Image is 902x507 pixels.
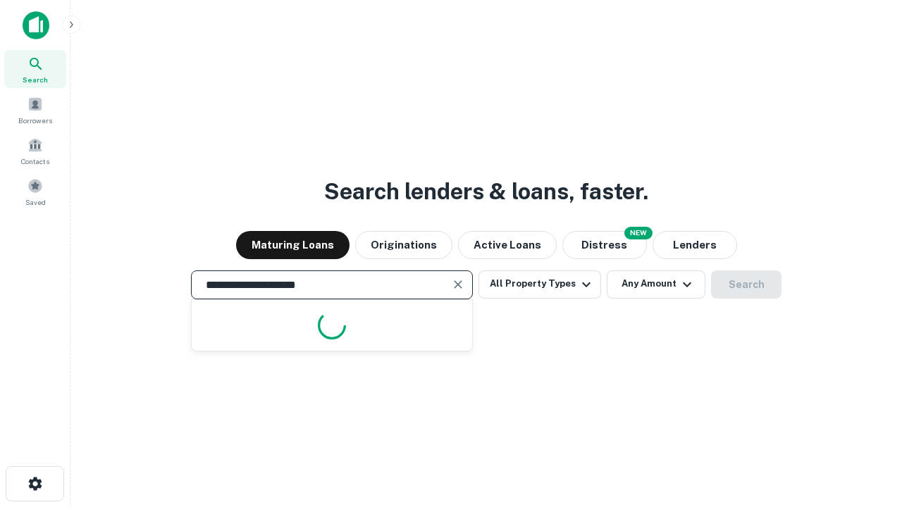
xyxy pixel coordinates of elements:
button: Maturing Loans [236,231,350,259]
span: Contacts [21,156,49,167]
button: Originations [355,231,452,259]
span: Borrowers [18,115,52,126]
img: capitalize-icon.png [23,11,49,39]
button: Search distressed loans with lien and other non-mortgage details. [562,231,647,259]
span: Saved [25,196,46,208]
button: Lenders [653,231,737,259]
div: NEW [624,227,653,239]
a: Search [4,50,66,88]
a: Saved [4,173,66,211]
span: Search [23,74,48,85]
a: Contacts [4,132,66,170]
iframe: Chat Widget [832,394,902,462]
button: Active Loans [458,231,557,259]
button: Clear [448,275,468,294]
h3: Search lenders & loans, faster. [324,175,648,208]
button: Any Amount [607,270,705,299]
a: Borrowers [4,91,66,129]
button: All Property Types [478,270,601,299]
